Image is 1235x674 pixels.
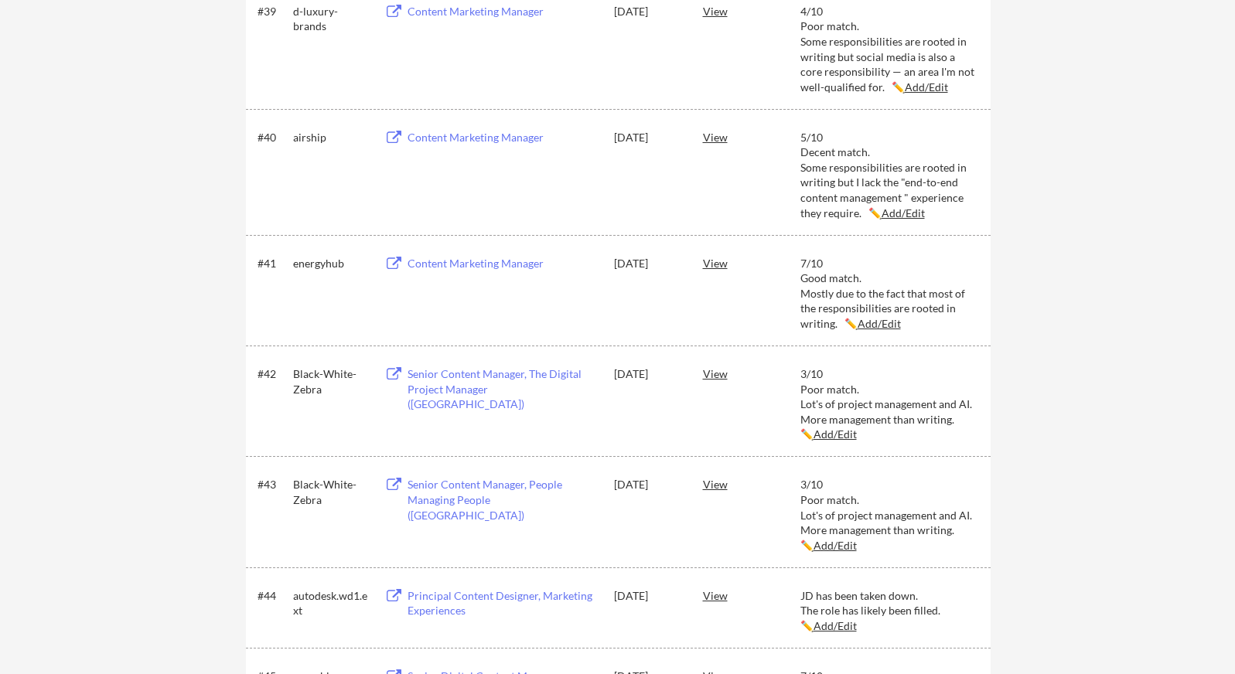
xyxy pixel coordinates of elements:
[858,317,901,330] u: Add/Edit
[703,123,800,151] div: View
[800,130,977,221] div: 5/10 Decent match. Some responsibilities are rooted in writing but I lack the "end-to-end content...
[882,206,925,220] u: Add/Edit
[258,256,288,271] div: #41
[408,130,599,145] div: Content Marketing Manager
[293,588,370,618] div: autodesk.wd1.ext
[293,366,370,397] div: Black-White-Zebra
[258,366,288,382] div: #42
[800,4,977,95] div: 4/10 Poor match. Some responsibilities are rooted in writing but social media is also a core resp...
[258,477,288,492] div: #43
[408,588,599,618] div: Principal Content Designer, Marketing Experiences
[614,588,682,604] div: [DATE]
[258,4,288,19] div: #39
[703,249,800,277] div: View
[800,477,977,553] div: 3/10 Poor match. Lot's of project management and AI. More management than writing. ✏️
[293,130,370,145] div: airship
[614,130,682,145] div: [DATE]
[800,588,977,634] div: JD has been taken down. The role has likely been filled. ✏️
[800,366,977,442] div: 3/10 Poor match. Lot's of project management and AI. More management than writing. ✏️
[408,366,599,412] div: Senior Content Manager, The Digital Project Manager ([GEOGRAPHIC_DATA])
[614,256,682,271] div: [DATE]
[800,256,977,332] div: 7/10 Good match. Mostly due to the fact that most of the responsibilities are rooted in writing. ✏️
[703,581,800,609] div: View
[614,4,682,19] div: [DATE]
[293,256,370,271] div: energyhub
[814,539,857,552] u: Add/Edit
[258,130,288,145] div: #40
[703,470,800,498] div: View
[258,588,288,604] div: #44
[814,619,857,632] u: Add/Edit
[703,359,800,387] div: View
[408,4,599,19] div: Content Marketing Manager
[408,256,599,271] div: Content Marketing Manager
[293,4,370,34] div: d-luxury-brands
[408,477,599,523] div: Senior Content Manager, People Managing People ([GEOGRAPHIC_DATA])
[905,80,948,94] u: Add/Edit
[293,477,370,507] div: Black-White-Zebra
[614,477,682,492] div: [DATE]
[614,366,682,382] div: [DATE]
[814,427,857,441] u: Add/Edit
